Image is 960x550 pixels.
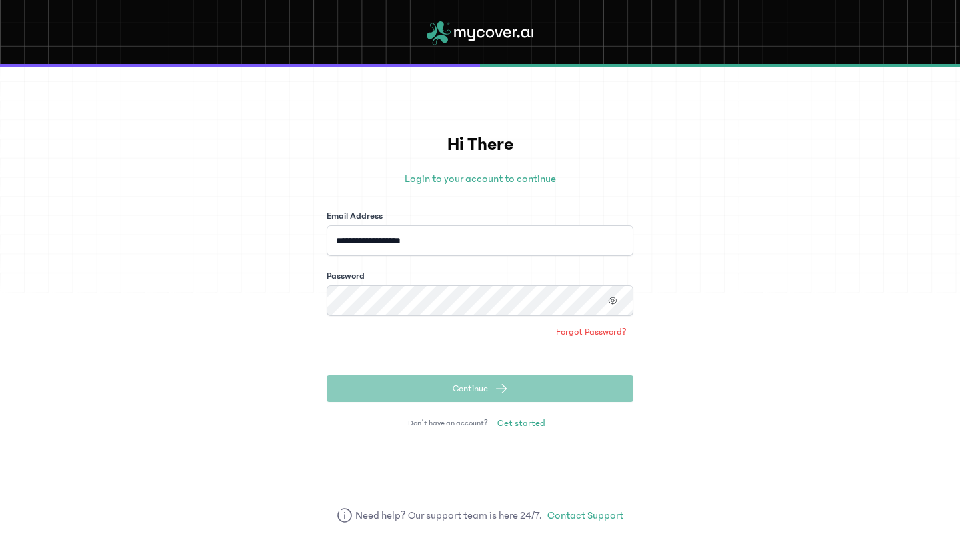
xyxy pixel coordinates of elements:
[327,209,383,223] label: Email Address
[327,269,365,283] label: Password
[547,507,623,523] a: Contact Support
[491,413,552,434] a: Get started
[355,507,543,523] span: Need help? Our support team is here 24/7.
[556,325,627,339] span: Forgot Password?
[497,417,545,430] span: Get started
[408,418,488,429] span: Don’t have an account?
[327,131,633,159] h1: Hi There
[453,382,488,395] span: Continue
[327,171,633,187] p: Login to your account to continue
[549,321,633,343] a: Forgot Password?
[327,375,633,402] button: Continue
